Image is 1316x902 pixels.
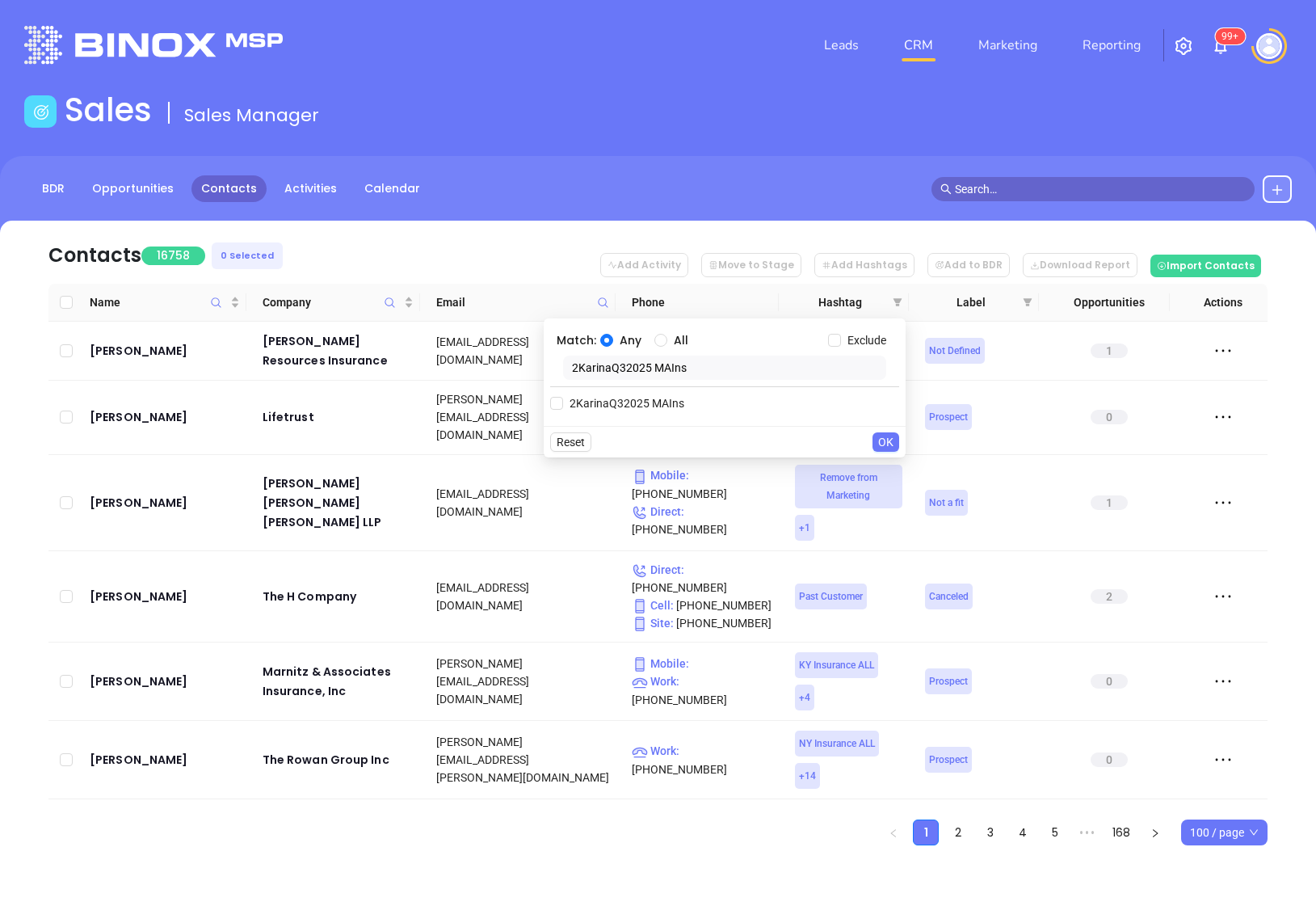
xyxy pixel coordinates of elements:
th: Actions [1170,284,1268,322]
span: Exclude [841,331,893,349]
div: [EMAIL_ADDRESS][DOMAIN_NAME] [436,485,609,521]
a: Activities [275,175,347,202]
input: Search [563,356,886,380]
span: + 14 [799,767,816,785]
span: Mobile : [632,469,689,482]
span: Label [925,293,1016,311]
a: Contacts [191,175,267,202]
li: 1 [913,820,939,845]
a: [PERSON_NAME] [PERSON_NAME] [PERSON_NAME] LLP [263,474,414,532]
span: filter [893,297,902,307]
input: Search… [955,180,1246,198]
span: Direct : [632,563,684,576]
p: [PHONE_NUMBER] [632,503,772,538]
img: user [1256,33,1282,59]
a: 4 [1011,820,1035,845]
span: + 1 [799,519,810,537]
span: 0 [1091,674,1128,689]
th: Phone [616,284,779,322]
a: [PERSON_NAME] [90,407,240,427]
span: 2KarinaQ32025 MAIns [563,394,691,412]
img: iconNotification [1211,36,1230,56]
span: Prospect [929,672,968,690]
span: Mobile : [632,657,689,670]
a: 168 [1108,820,1135,845]
span: Direct : [632,505,684,518]
li: Previous Page [881,820,906,845]
span: right [1150,828,1160,838]
a: Calendar [355,175,430,202]
span: 16758 [141,247,205,265]
h1: Sales [65,91,152,129]
span: Prospect [929,408,968,426]
span: 0 [1091,752,1128,767]
button: Import Contacts [1150,255,1261,277]
a: Marketing [972,29,1044,61]
div: [PERSON_NAME][EMAIL_ADDRESS][DOMAIN_NAME] [436,655,609,708]
span: Any [613,331,648,349]
span: 2 [1091,589,1128,604]
div: [PERSON_NAME][EMAIL_ADDRESS][PERSON_NAME][DOMAIN_NAME] [436,733,609,786]
span: Site : [632,617,674,630]
p: [PHONE_NUMBER] [632,561,772,596]
div: [EMAIL_ADDRESS][DOMAIN_NAME] [436,333,609,369]
span: Sales Manager [184,103,319,128]
span: Email [436,293,591,311]
li: 4 [1010,820,1036,845]
button: OK [872,432,899,452]
li: 2 [945,820,971,845]
li: 168 [1107,820,1136,845]
a: 5 [1043,820,1067,845]
div: [PERSON_NAME] [90,672,240,691]
span: 100 / page [1190,820,1259,845]
span: Reset [557,433,585,451]
p: [PHONE_NUMBER] [632,614,772,632]
img: logo [24,26,283,64]
span: + 4 [799,689,810,706]
span: KY Insurance ALL [799,656,874,674]
a: Leads [818,29,865,61]
span: All [667,331,695,349]
p: [PHONE_NUMBER] [632,466,772,502]
li: 3 [978,820,1003,845]
a: The H Company [263,587,414,606]
p: [PHONE_NUMBER] [632,672,772,708]
div: [PERSON_NAME] [90,587,240,606]
a: Lifetrust [263,407,414,427]
li: 5 [1042,820,1068,845]
th: Opportunities [1039,284,1169,322]
button: Reset [550,432,591,452]
div: 0 Selected [212,242,283,269]
span: 0 [1091,410,1128,424]
th: Company [246,284,420,322]
li: Next 5 Pages [1074,820,1100,845]
button: left [881,820,906,845]
span: Company [263,293,401,311]
a: Reporting [1076,29,1147,61]
a: The Rowan Group Inc [263,750,414,769]
span: Not a fit [929,494,964,512]
span: Past Customer [799,588,863,605]
a: CRM [898,29,940,61]
a: Opportunities [82,175,183,202]
span: filter [1020,290,1036,314]
span: search [940,183,952,195]
a: [PERSON_NAME] Resources Insurance [263,331,414,370]
a: [PERSON_NAME] [90,341,240,360]
p: [PHONE_NUMBER] [632,742,772,778]
span: Canceled [929,588,969,605]
span: OK [878,433,893,451]
a: 1 [914,820,938,845]
a: BDR [32,175,74,202]
div: [PERSON_NAME] [90,750,240,769]
span: filter [889,290,906,314]
a: Marnitz & Associates Insurance, Inc [263,662,414,701]
button: right [1142,820,1168,845]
